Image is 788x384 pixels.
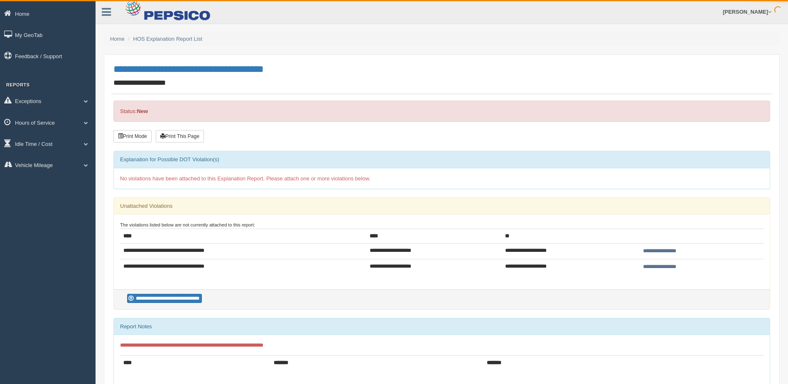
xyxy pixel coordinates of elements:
[114,198,770,214] div: Unattached Violations
[114,151,770,168] div: Explanation for Possible DOT Violation(s)
[137,108,148,114] strong: New
[120,175,371,182] span: No violations have been attached to this Explanation Report. Please attach one or more violations...
[156,130,204,143] button: Print This Page
[110,36,125,42] a: Home
[120,222,255,227] small: The violations listed below are not currently attached to this report:
[113,101,770,122] div: Status:
[114,318,770,335] div: Report Notes
[133,36,202,42] a: HOS Explanation Report List
[113,130,152,143] button: Print Mode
